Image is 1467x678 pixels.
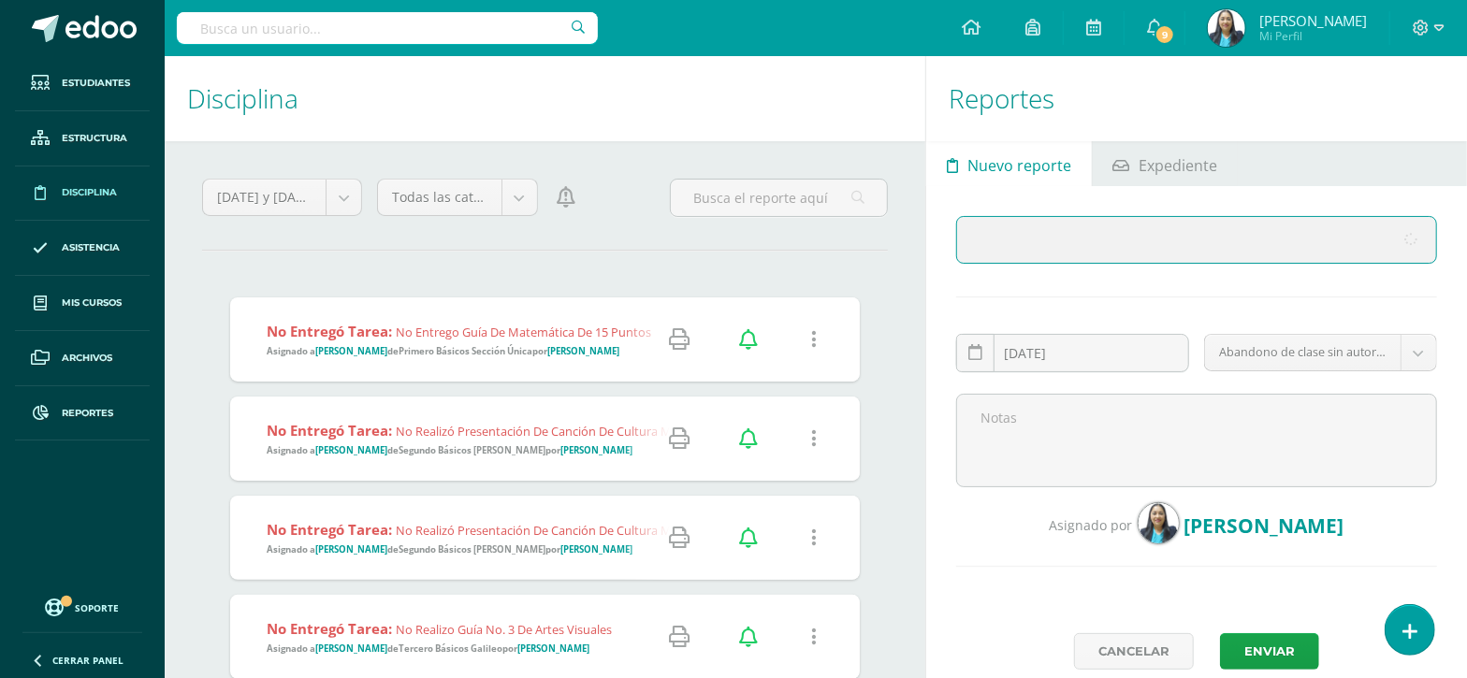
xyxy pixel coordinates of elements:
[62,406,113,421] span: Reportes
[560,444,632,456] strong: [PERSON_NAME]
[22,594,142,619] a: Soporte
[267,421,392,440] strong: No entregó tarea:
[177,12,598,44] input: Busca un usuario...
[1074,633,1194,670] a: Cancelar
[926,141,1091,186] a: Nuevo reporte
[267,520,392,539] strong: No entregó tarea:
[315,345,387,357] strong: [PERSON_NAME]
[517,642,589,655] strong: [PERSON_NAME]
[396,324,651,340] span: No entrego guía de matemática de 15 puntos
[399,543,545,555] strong: Segundo Básicos [PERSON_NAME]
[1138,502,1180,544] img: dc7d38de1d5b52360c8bb618cee5abea.png
[15,166,150,222] a: Disciplina
[267,444,632,456] span: Asignado a de por
[217,180,312,215] span: [DATE] y [DATE]
[1219,335,1387,370] span: Abandono de clase sin autorización
[1259,28,1367,44] span: Mi Perfil
[15,221,150,276] a: Asistencia
[62,76,130,91] span: Estudiantes
[187,56,903,141] h1: Disciplina
[315,444,387,456] strong: [PERSON_NAME]
[396,621,612,638] span: No realizo guía No. 3 de artes visuales
[399,345,532,357] strong: Primero Básicos Sección Única
[15,386,150,441] a: Reportes
[949,56,1445,141] h1: Reportes
[671,180,888,216] input: Busca el reporte aquí
[560,543,632,555] strong: [PERSON_NAME]
[315,543,387,555] strong: [PERSON_NAME]
[1050,516,1133,534] span: Asignado por
[1208,9,1245,47] img: dc7d38de1d5b52360c8bb618cee5abea.png
[76,601,120,614] span: Soporte
[315,642,387,655] strong: [PERSON_NAME]
[396,522,693,539] span: No realizó presentación de canción de cultura maya.
[62,185,117,200] span: Disciplina
[15,111,150,166] a: Estructura
[1155,24,1175,45] span: 9
[399,642,502,655] strong: Tercero Básicos Galileo
[957,217,1436,263] input: Busca un estudiante aquí...
[957,335,1188,371] input: Fecha de ocurrencia
[378,180,536,215] a: Todas las categorías
[62,351,112,366] span: Archivos
[267,543,632,555] span: Asignado a de por
[1184,512,1344,539] span: [PERSON_NAME]
[15,276,150,331] a: Mis cursos
[1220,633,1319,670] button: Enviar
[62,296,122,310] span: Mis cursos
[547,345,619,357] strong: [PERSON_NAME]
[1093,141,1238,186] a: Expediente
[1139,143,1217,188] span: Expediente
[15,331,150,386] a: Archivos
[399,444,545,456] strong: Segundo Básicos [PERSON_NAME]
[267,642,589,655] span: Asignado a de por
[267,322,392,340] strong: No entregó tarea:
[396,423,693,440] span: No realizó presentación de canción de cultura maya.
[267,619,392,638] strong: No entregó tarea:
[1259,11,1367,30] span: [PERSON_NAME]
[52,654,123,667] span: Cerrar panel
[267,345,619,357] span: Asignado a de por
[967,143,1071,188] span: Nuevo reporte
[15,56,150,111] a: Estudiantes
[62,131,127,146] span: Estructura
[1205,335,1436,370] a: Abandono de clase sin autorización
[392,180,487,215] span: Todas las categorías
[203,180,361,215] a: [DATE] y [DATE]
[62,240,120,255] span: Asistencia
